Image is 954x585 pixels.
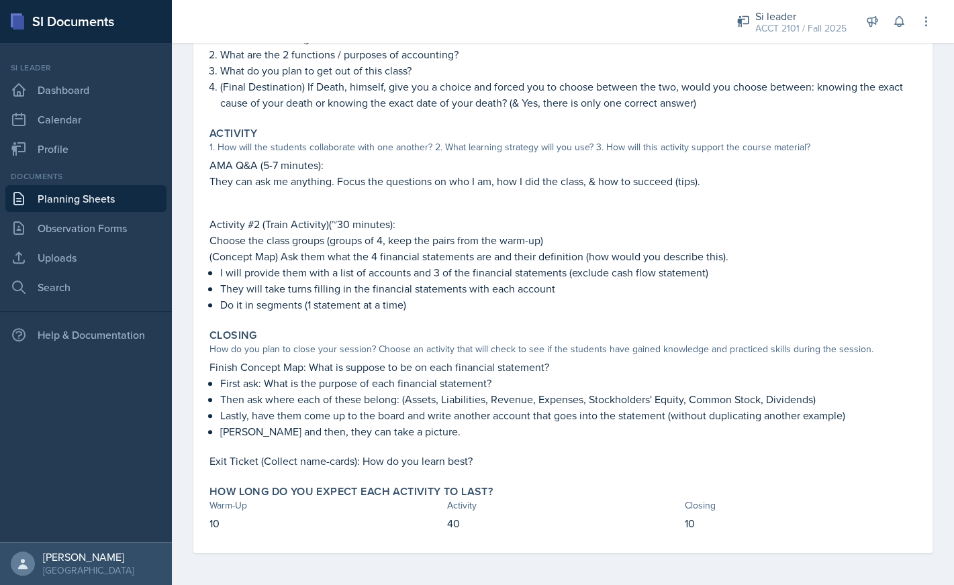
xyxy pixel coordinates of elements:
[209,157,916,173] p: AMA Q&A (5-7 minutes):
[43,550,134,564] div: [PERSON_NAME]
[5,136,166,162] a: Profile
[220,62,916,78] p: What do you plan to get out of this class?
[220,264,916,280] p: I will provide them with a list of accounts and 3 of the financial statements (exclude cash flow ...
[5,244,166,271] a: Uploads
[684,515,916,531] p: 10
[209,248,916,264] p: (Concept Map) Ask them what the 4 financial statements are and their definition (how would you de...
[5,170,166,182] div: Documents
[209,485,493,498] label: How long do you expect each activity to last?
[5,215,166,242] a: Observation Forms
[447,515,679,531] p: 40
[209,453,916,469] p: Exit Ticket (Collect name-cards): How do you learn best?
[5,76,166,103] a: Dashboard
[209,342,916,356] div: How do you plan to close your session? Choose an activity that will check to see if the students ...
[5,185,166,212] a: Planning Sheets
[209,515,442,531] p: 10
[220,46,916,62] p: What are the 2 functions / purposes of accounting?
[220,280,916,297] p: They will take turns filling in the financial statements with each account
[5,62,166,74] div: Si leader
[5,274,166,301] a: Search
[220,297,916,313] p: Do it in segments (1 statement at a time)
[209,329,257,342] label: Closing
[755,8,847,24] div: Si leader
[209,127,257,140] label: Activity
[220,78,916,111] p: (Final Destination) If Death, himself, give you a choice and forced you to choose between the two...
[5,321,166,348] div: Help & Documentation
[209,173,916,189] p: They can ask me anything. Focus the questions on who I am, how I did the class, & how to succeed ...
[5,106,166,133] a: Calendar
[43,564,134,577] div: [GEOGRAPHIC_DATA]
[220,407,916,423] p: Lastly, have them come up to the board and write another account that goes into the statement (wi...
[220,375,916,391] p: First ask: What is the purpose of each financial statement?
[220,423,916,439] p: [PERSON_NAME] and then, they can take a picture.
[755,21,847,36] div: ACCT 2101 / Fall 2025
[209,140,916,154] div: 1. How will the students collaborate with one another? 2. What learning strategy will you use? 3....
[209,359,916,375] p: Finish Concept Map: What is suppose to be on each financial statement?
[684,498,916,513] div: Closing
[220,391,916,407] p: Then ask where each of these belong: (Assets, Liabilities, Revenue, Expenses, Stockholders' Equit...
[209,498,442,513] div: Warm-Up
[447,498,679,513] div: Activity
[209,232,916,248] p: Choose the class groups (groups of 4, keep the pairs from the warm-up)
[209,216,916,232] p: Activity #2 (Train Activity)(~30 minutes):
